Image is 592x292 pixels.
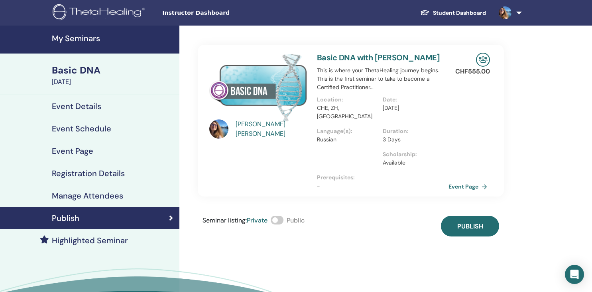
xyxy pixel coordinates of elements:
div: Open Intercom Messenger [565,265,584,284]
p: Language(s) : [317,127,378,135]
p: This is where your ThetaHealing journey begins. This is the first seminar to take to become a Cer... [317,66,448,91]
img: In-Person Seminar [476,53,490,67]
p: Available [383,159,444,167]
a: Basic DNA with [PERSON_NAME] [317,52,440,63]
h4: Event Page [52,146,93,156]
p: 3 Days [383,135,444,144]
p: CHF 555.00 [455,67,490,76]
p: Scholarship : [383,150,444,159]
h4: Publish [52,213,79,223]
h4: Event Schedule [52,124,111,133]
img: default.jpg [209,119,228,139]
span: Private [247,216,267,224]
p: CHE, ZH, [GEOGRAPHIC_DATA] [317,104,378,121]
h4: Registration Details [52,169,125,178]
a: Event Page [448,181,490,193]
p: Russian [317,135,378,144]
h4: Manage Attendees [52,191,123,201]
h4: My Seminars [52,34,175,43]
p: Date : [383,95,444,104]
span: Public [287,216,305,224]
button: Publish [441,216,499,236]
a: Basic DNA[DATE] [47,64,179,87]
span: Seminar listing : [203,216,247,224]
img: logo.png [53,4,148,22]
img: graduation-cap-white.svg [420,9,430,16]
div: Basic DNA [52,64,175,77]
img: default.jpg [499,6,511,19]
img: Basic DNA [209,53,307,122]
p: - [317,182,448,190]
p: [DATE] [383,104,444,112]
a: Student Dashboard [414,6,492,20]
span: Instructor Dashboard [162,9,282,17]
p: Location : [317,95,378,104]
p: Prerequisites : [317,173,448,182]
h4: Event Details [52,101,101,111]
a: [PERSON_NAME] [PERSON_NAME] [236,119,309,139]
div: [DATE] [52,77,175,87]
h4: Highlighted Seminar [52,236,128,245]
p: Duration : [383,127,444,135]
span: Publish [457,222,483,230]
